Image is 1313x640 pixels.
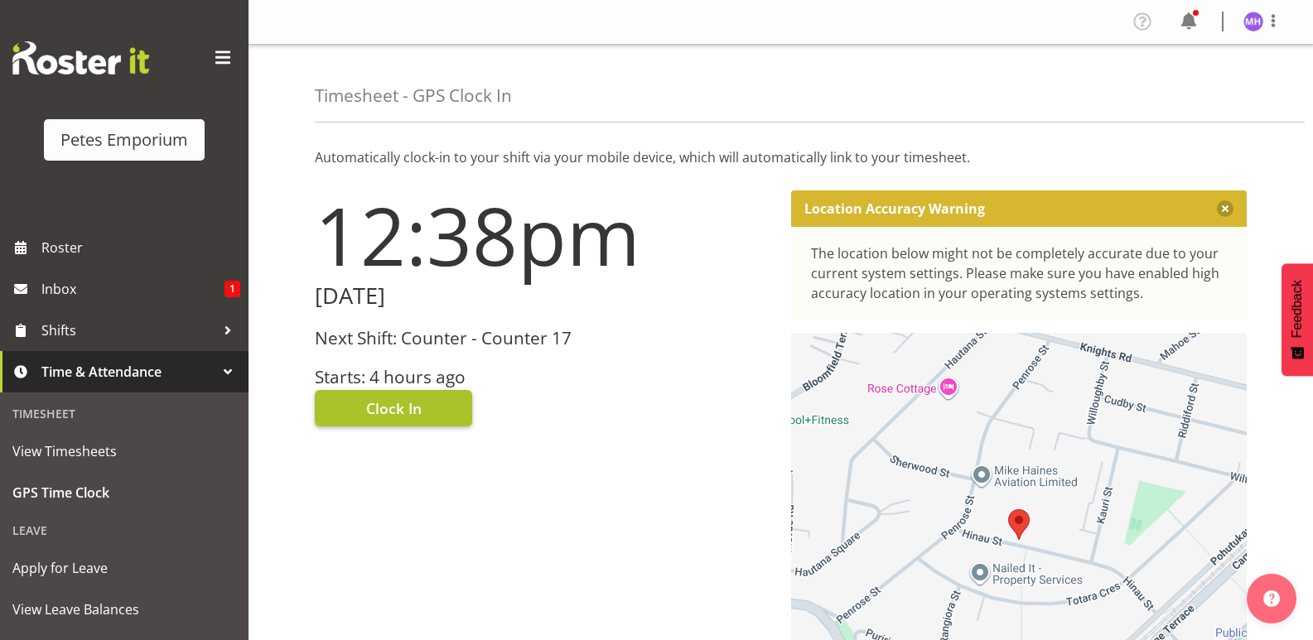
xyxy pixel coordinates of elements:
span: Apply for Leave [12,556,236,580]
span: 1 [224,281,240,297]
img: Rosterit website logo [12,41,149,75]
h3: Next Shift: Counter - Counter 17 [315,329,771,348]
a: Apply for Leave [4,547,244,589]
h1: 12:38pm [315,190,771,280]
a: View Leave Balances [4,589,244,630]
div: Timesheet [4,397,244,431]
span: Time & Attendance [41,359,215,384]
p: Location Accuracy Warning [804,200,985,217]
h2: [DATE] [315,283,771,309]
span: Feedback [1290,280,1305,338]
span: GPS Time Clock [12,480,236,505]
button: Clock In [315,390,472,426]
span: Roster [41,235,240,260]
div: The location below might not be completely accurate due to your current system settings. Please m... [811,243,1228,303]
div: Leave [4,513,244,547]
p: Automatically clock-in to your shift via your mobile device, which will automatically link to you... [315,147,1247,167]
span: View Timesheets [12,439,236,464]
span: View Leave Balances [12,597,236,622]
button: Close message [1217,200,1233,217]
span: Shifts [41,318,215,343]
div: Petes Emporium [60,128,188,152]
span: Clock In [366,397,422,419]
a: View Timesheets [4,431,244,472]
a: GPS Time Clock [4,472,244,513]
span: Inbox [41,277,224,301]
img: help-xxl-2.png [1263,590,1280,607]
h3: Starts: 4 hours ago [315,368,771,387]
img: mackenzie-halford4471.jpg [1243,12,1263,31]
button: Feedback - Show survey [1282,263,1313,376]
h4: Timesheet - GPS Clock In [315,86,512,105]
